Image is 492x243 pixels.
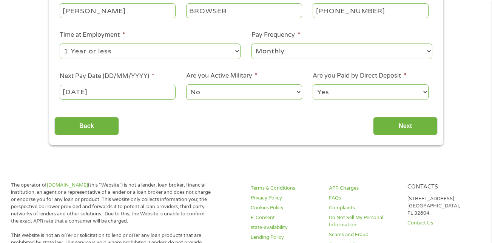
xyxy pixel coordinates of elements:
a: state-availability [251,224,320,231]
label: Next Pay Date (DD/MM/YYYY) [60,72,154,80]
label: Pay Frequency [251,31,300,39]
a: E-Consent [251,214,320,221]
a: Complaints [329,204,398,212]
a: FAQs [329,195,398,202]
a: Cookies Policy [251,204,320,212]
input: Next [373,117,438,136]
label: Time at Employment [60,31,125,39]
h4: Contacts [407,184,477,191]
label: Are you Active Military [186,72,258,80]
label: Are you Paid by Direct Deposit [313,72,406,80]
a: Contact Us [407,220,477,227]
a: Scams and Fraud [329,231,398,238]
input: Back [54,117,119,136]
p: [STREET_ADDRESS], [GEOGRAPHIC_DATA], FL 32804. [407,195,477,217]
a: Privacy Policy [251,195,320,202]
a: Terms & Conditions [251,185,320,192]
input: ---Click Here for Calendar --- [60,85,175,99]
input: (231) 754-4010 [313,3,428,18]
input: Cashier [186,3,302,18]
a: APR Charges [329,185,398,192]
input: Walmart [60,3,175,18]
a: Lending Policy [251,234,320,241]
a: [DOMAIN_NAME] [47,182,88,188]
a: Do Not Sell My Personal Information [329,214,398,229]
p: The operator of (this “Website”) is not a lender, loan broker, financial institution, an agent or... [11,182,212,224]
